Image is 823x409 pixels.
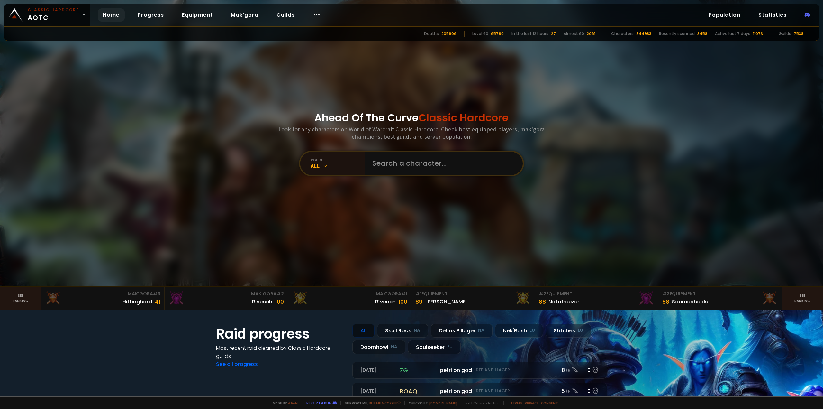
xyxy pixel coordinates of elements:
a: Report a bug [306,400,331,405]
a: Mak'Gora#1Rîvench100 [288,287,411,310]
a: Population [703,8,746,22]
div: Equipment [539,291,654,297]
div: Mak'Gora [45,291,160,297]
a: Terms [510,401,522,405]
span: AOTC [28,7,79,23]
a: Seeranking [782,287,823,310]
h4: Most recent raid cleaned by Classic Hardcore guilds [216,344,345,360]
a: Consent [541,401,558,405]
span: Made by [269,401,298,405]
div: 11073 [753,31,763,37]
div: In the last 12 hours [511,31,548,37]
a: See all progress [216,360,258,368]
div: Mak'Gora [168,291,284,297]
div: Soulseeker [408,340,461,354]
div: 100 [398,297,407,306]
div: Skull Rock [377,324,428,338]
span: # 2 [276,291,284,297]
div: Doomhowl [352,340,405,354]
a: Home [98,8,125,22]
div: Characters [611,31,634,37]
div: Mak'Gora [292,291,407,297]
a: Privacy [525,401,538,405]
input: Search a character... [368,152,515,175]
span: # 3 [153,291,160,297]
span: # 1 [415,291,421,297]
div: 88 [539,297,546,306]
div: 844983 [636,31,651,37]
a: Statistics [753,8,792,22]
span: Classic Hardcore [419,110,509,125]
div: 88 [662,297,669,306]
a: Mak'gora [226,8,264,22]
small: EU [447,344,453,350]
div: Recently scanned [659,31,695,37]
span: v. d752d5 - production [461,401,500,405]
div: realm [311,157,365,162]
div: Hittinghard [122,298,152,306]
span: Checkout [404,401,457,405]
a: Mak'Gora#2Rivench100 [165,287,288,310]
span: # 1 [401,291,407,297]
div: 205606 [441,31,457,37]
a: [DATE]zgpetri on godDefias Pillager8 /90 [352,362,607,379]
div: Defias Pillager [431,324,493,338]
a: #2Equipment88Notafreezer [535,287,658,310]
small: Classic Hardcore [28,7,79,13]
div: Guilds [779,31,791,37]
div: [PERSON_NAME] [425,298,468,306]
h1: Raid progress [216,324,345,344]
a: Classic HardcoreAOTC [4,4,90,26]
div: Rîvench [375,298,396,306]
div: Sourceoheals [672,298,708,306]
small: EU [578,327,583,334]
a: Guilds [271,8,300,22]
div: Almost 60 [564,31,584,37]
div: 27 [551,31,556,37]
a: Mak'Gora#3Hittinghard41 [41,287,165,310]
a: Equipment [177,8,218,22]
span: Support me, [340,401,401,405]
small: NA [478,327,484,334]
div: Stitches [546,324,591,338]
a: [DATE]roaqpetri on godDefias Pillager5 /60 [352,383,607,400]
div: Rivench [252,298,272,306]
a: #3Equipment88Sourceoheals [658,287,782,310]
a: a fan [288,401,298,405]
div: All [352,324,375,338]
div: Nek'Rosh [495,324,543,338]
div: Level 60 [472,31,488,37]
div: 100 [275,297,284,306]
a: [DOMAIN_NAME] [429,401,457,405]
div: Active last 7 days [715,31,750,37]
span: # 3 [662,291,670,297]
div: 41 [155,297,160,306]
h1: Ahead Of The Curve [314,110,509,125]
div: 2061 [587,31,595,37]
div: Equipment [662,291,778,297]
a: #1Equipment89[PERSON_NAME] [411,287,535,310]
div: Deaths [424,31,439,37]
h3: Look for any characters on World of Warcraft Classic Hardcore. Check best equipped players, mak'g... [276,125,547,140]
div: 65790 [491,31,504,37]
div: Notafreezer [548,298,579,306]
a: Progress [132,8,169,22]
div: All [311,162,365,170]
div: 7538 [794,31,803,37]
small: EU [529,327,535,334]
a: Buy me a coffee [369,401,401,405]
small: NA [391,344,397,350]
span: # 2 [539,291,546,297]
div: 3458 [697,31,707,37]
small: NA [414,327,420,334]
div: Equipment [415,291,531,297]
div: 89 [415,297,422,306]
